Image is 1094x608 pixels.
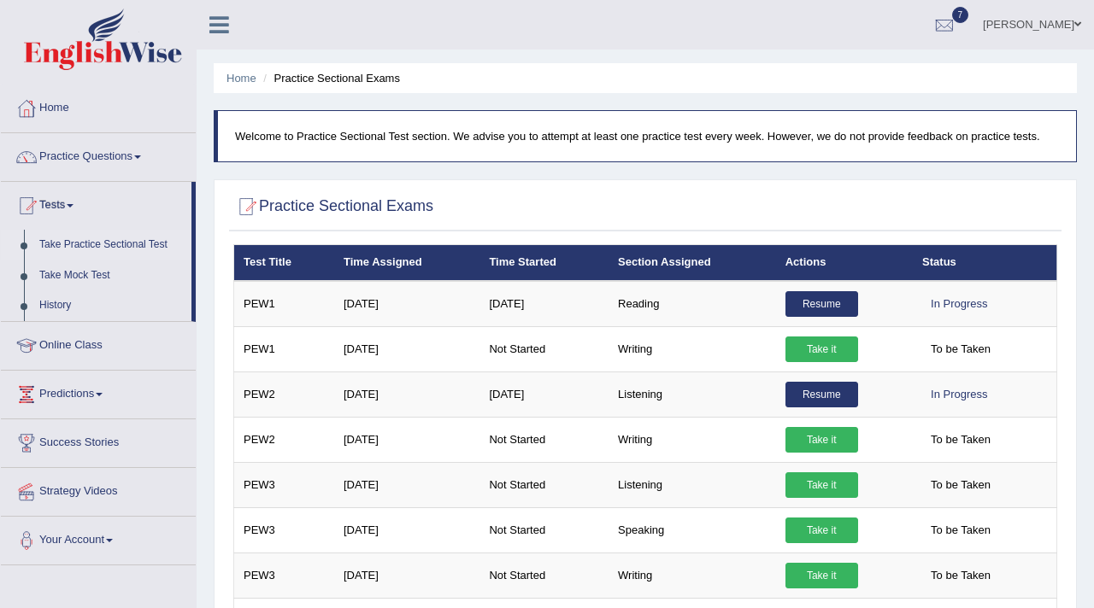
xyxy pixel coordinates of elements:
[1,85,196,127] a: Home
[234,417,334,462] td: PEW2
[479,245,609,281] th: Time Started
[785,472,858,498] a: Take it
[479,417,609,462] td: Not Started
[1,133,196,176] a: Practice Questions
[334,462,479,507] td: [DATE]
[785,336,858,362] a: Take it
[609,507,776,552] td: Speaking
[234,552,334,598] td: PEW3
[226,72,256,85] a: Home
[922,291,996,317] div: In Progress
[234,371,334,417] td: PEW2
[334,326,479,371] td: [DATE]
[1,371,196,413] a: Predictions
[334,417,479,462] td: [DATE]
[609,326,776,371] td: Writing
[479,552,609,598] td: Not Started
[1,182,191,225] a: Tests
[609,462,776,507] td: Listening
[785,382,858,407] a: Resume
[922,472,999,498] span: To be Taken
[234,462,334,507] td: PEW3
[234,326,334,371] td: PEW1
[785,291,858,317] a: Resume
[235,128,1059,144] p: Welcome to Practice Sectional Test section. We advise you to attempt at least one practice test e...
[913,245,1056,281] th: Status
[609,245,776,281] th: Section Assigned
[334,552,479,598] td: [DATE]
[233,194,433,219] h2: Practice Sectional Exams
[334,281,479,327] td: [DATE]
[609,417,776,462] td: Writing
[776,245,913,281] th: Actions
[922,563,999,588] span: To be Taken
[609,552,776,598] td: Writing
[234,281,334,327] td: PEW1
[334,245,479,281] th: Time Assigned
[922,427,999,453] span: To be Taken
[234,507,334,552] td: PEW3
[785,563,858,588] a: Take it
[334,371,479,417] td: [DATE]
[259,70,400,86] li: Practice Sectional Exams
[1,468,196,511] a: Strategy Videos
[479,281,609,327] td: [DATE]
[1,517,196,559] a: Your Account
[479,462,609,507] td: Not Started
[479,371,609,417] td: [DATE]
[952,7,969,23] span: 7
[785,517,858,543] a: Take it
[32,260,191,291] a: Take Mock Test
[922,336,999,362] span: To be Taken
[785,427,858,453] a: Take it
[32,230,191,260] a: Take Practice Sectional Test
[479,326,609,371] td: Not Started
[234,245,334,281] th: Test Title
[922,382,996,407] div: In Progress
[479,507,609,552] td: Not Started
[334,507,479,552] td: [DATE]
[922,517,999,543] span: To be Taken
[609,281,776,327] td: Reading
[1,322,196,365] a: Online Class
[1,419,196,462] a: Success Stories
[609,371,776,417] td: Listening
[32,290,191,321] a: History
